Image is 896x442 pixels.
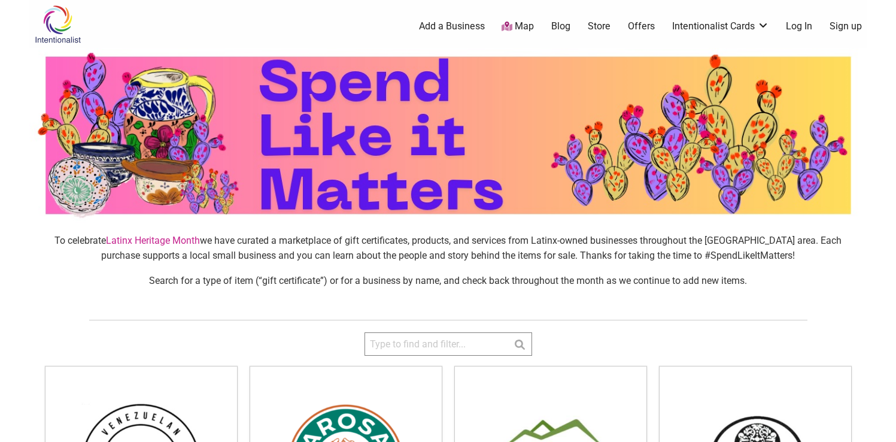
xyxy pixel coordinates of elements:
[40,233,857,264] p: To celebrate we have curated a marketplace of gift certificates, products, and services from Lati...
[830,20,862,33] a: Sign up
[588,20,611,33] a: Store
[419,20,485,33] a: Add a Business
[29,5,86,44] img: Intentionalist
[672,20,769,33] a: Intentionalist Cards
[628,20,655,33] a: Offers
[29,48,867,223] img: sponsor logo
[106,235,200,246] a: Latinx Heritage Month
[502,20,534,34] a: Map
[786,20,812,33] a: Log In
[40,273,857,289] p: Search for a type of item (“gift certificate”) or for a business by name, and check back througho...
[551,20,570,33] a: Blog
